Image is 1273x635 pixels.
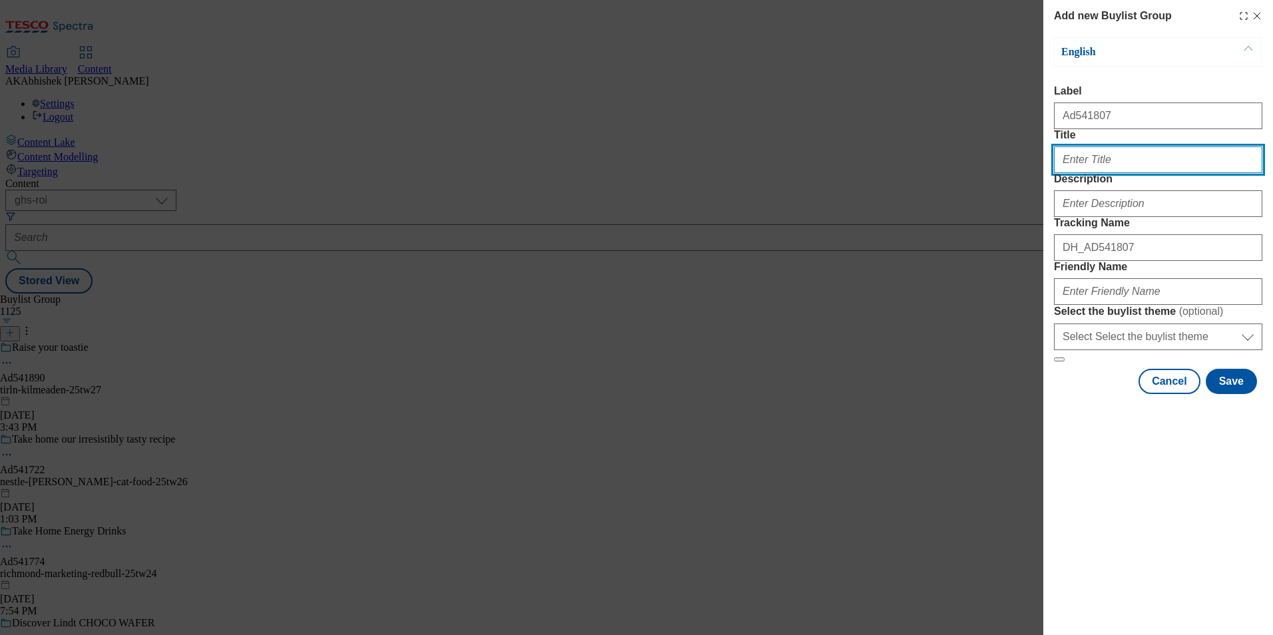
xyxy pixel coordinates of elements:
button: Cancel [1139,369,1200,394]
input: Enter Title [1054,146,1262,173]
button: Save [1206,369,1257,394]
label: Friendly Name [1054,261,1262,273]
input: Enter Label [1054,103,1262,129]
h4: Add new Buylist Group [1054,8,1172,24]
input: Enter Tracking Name [1054,234,1262,261]
input: Enter Description [1054,190,1262,217]
p: English [1061,45,1201,59]
label: Label [1054,85,1262,97]
label: Description [1054,173,1262,185]
label: Title [1054,129,1262,141]
span: ( optional ) [1179,306,1224,317]
input: Enter Friendly Name [1054,278,1262,305]
label: Tracking Name [1054,217,1262,229]
label: Select the buylist theme [1054,305,1262,318]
